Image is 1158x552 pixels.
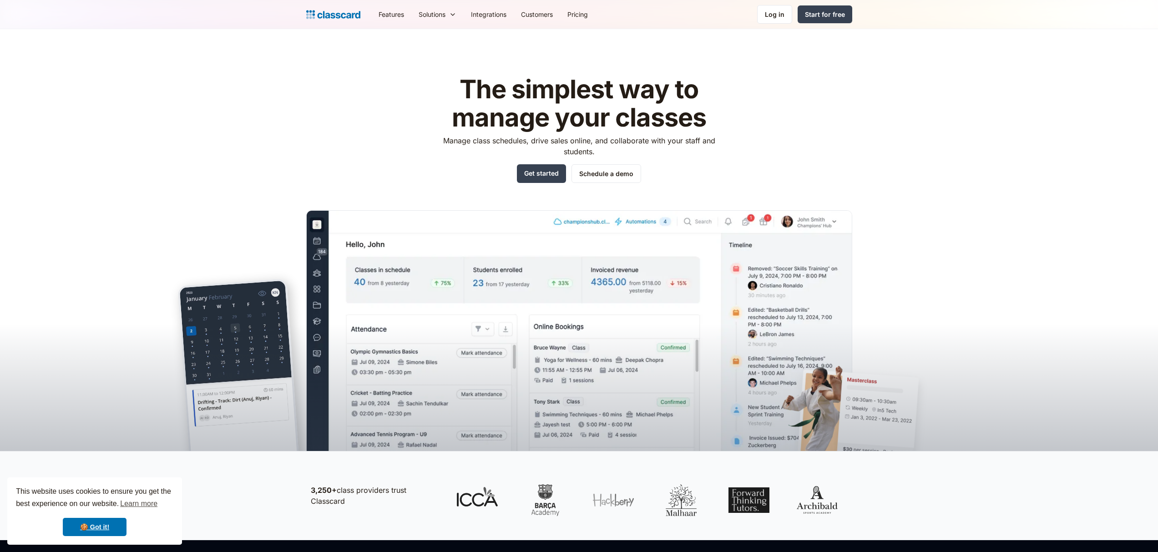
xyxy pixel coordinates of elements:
[63,518,126,536] a: dismiss cookie message
[464,4,514,25] a: Integrations
[7,477,182,545] div: cookieconsent
[765,10,784,19] div: Log in
[757,5,792,24] a: Log in
[311,485,438,506] p: class providers trust Classcard
[371,4,411,25] a: Features
[798,5,852,23] a: Start for free
[306,8,360,21] a: home
[560,4,595,25] a: Pricing
[514,4,560,25] a: Customers
[805,10,845,19] div: Start for free
[311,486,337,495] strong: 3,250+
[16,486,173,511] span: This website uses cookies to ensure you get the best experience on our website.
[411,4,464,25] div: Solutions
[435,135,723,157] p: Manage class schedules, drive sales online, and collaborate with your staff and students.
[517,164,566,183] a: Get started
[571,164,641,183] a: Schedule a demo
[435,76,723,132] h1: The simplest way to manage your classes
[419,10,445,19] div: Solutions
[119,497,159,511] a: learn more about cookies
